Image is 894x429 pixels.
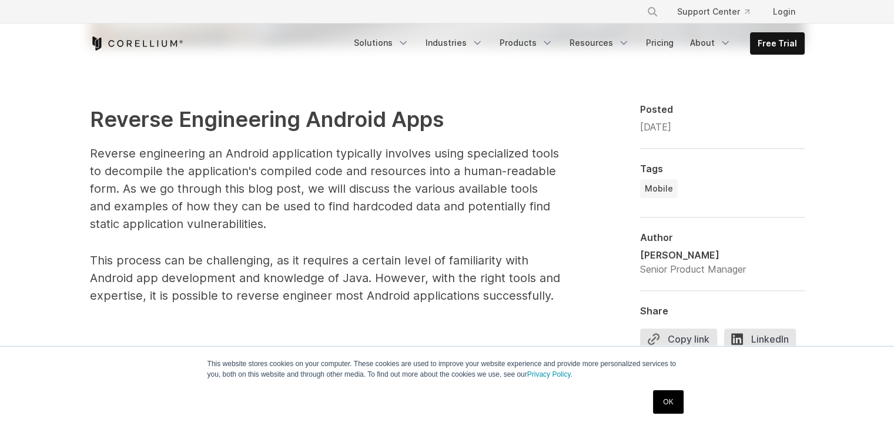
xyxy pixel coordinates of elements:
[640,121,671,133] span: [DATE]
[668,1,759,22] a: Support Center
[640,305,805,317] div: Share
[640,329,717,350] button: Copy link
[653,390,683,414] a: OK
[724,329,803,354] a: LinkedIn
[347,32,805,55] div: Navigation Menu
[90,106,444,132] strong: Reverse Engineering Android Apps
[207,358,687,380] p: This website stores cookies on your computer. These cookies are used to improve your website expe...
[724,329,796,350] span: LinkedIn
[640,103,805,115] div: Posted
[527,370,572,378] a: Privacy Policy.
[90,252,560,304] p: This process can be challenging, as it requires a certain level of familiarity with Android app d...
[639,32,681,53] a: Pricing
[640,262,746,276] div: Senior Product Manager
[632,1,805,22] div: Navigation Menu
[418,32,490,53] a: Industries
[562,32,637,53] a: Resources
[90,36,183,51] a: Corellium Home
[640,232,805,243] div: Author
[640,163,805,175] div: Tags
[90,145,560,233] p: Reverse engineering an Android application typically involves using specialized tools to decompil...
[347,32,416,53] a: Solutions
[683,32,738,53] a: About
[493,32,560,53] a: Products
[640,179,678,198] a: Mobile
[640,248,746,262] div: [PERSON_NAME]
[764,1,805,22] a: Login
[645,183,673,195] span: Mobile
[642,1,663,22] button: Search
[751,33,804,54] a: Free Trial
